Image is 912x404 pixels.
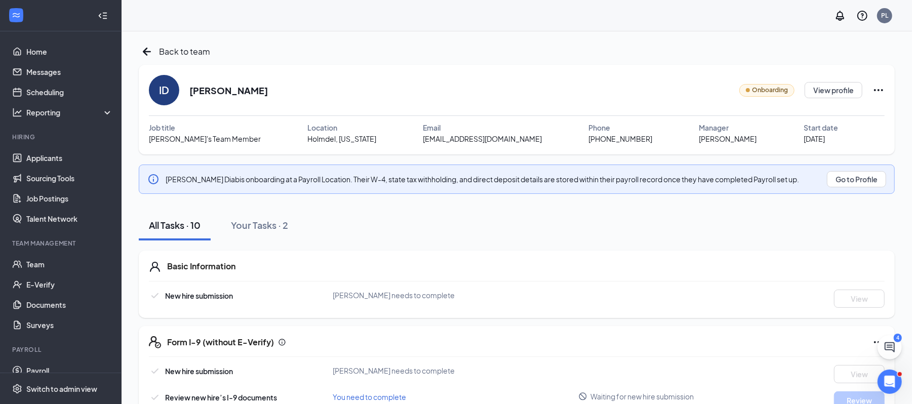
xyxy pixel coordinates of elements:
button: View [834,290,885,308]
span: [PERSON_NAME] Diab is onboarding at a Payroll Location. Their W-4, state tax withholding, and dir... [166,175,799,184]
span: You need to complete [333,392,406,401]
span: [PERSON_NAME] [699,133,757,144]
div: Payroll [12,345,111,354]
span: Holmdel, [US_STATE] [307,133,376,144]
svg: Collapse [98,11,108,21]
svg: Info [278,338,286,346]
a: Surveys [26,315,113,335]
div: 4 [894,334,902,342]
svg: Notifications [834,10,846,22]
a: Team [26,254,113,274]
span: Location [307,122,337,133]
span: Manager [699,122,729,133]
a: Sourcing Tools [26,168,113,188]
div: ID [159,83,169,97]
svg: Checkmark [149,290,161,302]
svg: Settings [12,384,22,394]
span: [DATE] [804,133,825,144]
div: Team Management [12,239,111,248]
h5: Form I-9 (without E-Verify) [167,337,274,348]
span: Waiting for new hire submission [591,391,694,401]
svg: Checkmark [149,365,161,377]
div: Reporting [26,107,113,117]
iframe: Intercom live chat [878,370,902,394]
div: PL [881,11,888,20]
svg: ArrowLeftNew [139,44,155,60]
svg: ChatActive [884,341,896,353]
button: View [834,365,885,383]
svg: FormI9EVerifyIcon [149,336,161,348]
span: Email [423,122,441,133]
a: ArrowLeftNewBack to team [139,44,210,60]
button: Go to Profile [827,171,886,187]
span: Review new hire’s I-9 documents [165,393,277,402]
a: Documents [26,295,113,315]
span: New hire submission [165,291,233,300]
button: ChatActive [878,335,902,359]
h2: [PERSON_NAME] [189,84,268,97]
svg: Ellipses [873,84,885,96]
svg: User [149,261,161,273]
svg: Checkmark [149,391,161,403]
span: [EMAIL_ADDRESS][DOMAIN_NAME] [423,133,542,144]
span: [PERSON_NAME] needs to complete [333,366,455,375]
div: Switch to admin view [26,384,97,394]
svg: Ellipses [873,336,885,348]
svg: Blocked [578,392,587,401]
a: Talent Network [26,209,113,229]
span: [PERSON_NAME] needs to complete [333,291,455,300]
a: E-Verify [26,274,113,295]
a: Applicants [26,148,113,168]
span: Job title [149,122,175,133]
svg: Info [147,173,160,185]
svg: WorkstreamLogo [11,10,21,20]
span: [PERSON_NAME]'s Team Member [149,133,261,144]
a: Scheduling [26,82,113,102]
h5: Basic Information [167,261,235,272]
span: Onboarding [752,86,788,95]
button: View profile [805,82,862,98]
div: Your Tasks · 2 [231,219,288,231]
svg: Analysis [12,107,22,117]
div: Hiring [12,133,111,141]
a: Job Postings [26,188,113,209]
a: Home [26,42,113,62]
span: [PHONE_NUMBER] [589,133,653,144]
a: Payroll [26,360,113,381]
span: Phone [589,122,611,133]
span: Start date [804,122,838,133]
span: Back to team [159,45,210,58]
svg: QuestionInfo [856,10,868,22]
div: All Tasks · 10 [149,219,201,231]
a: Messages [26,62,113,82]
span: New hire submission [165,367,233,376]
